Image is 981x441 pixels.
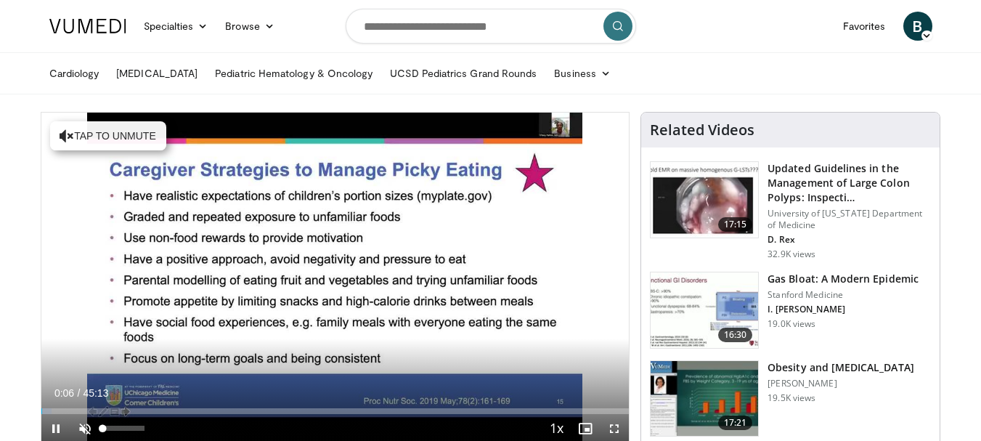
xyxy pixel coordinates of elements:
[768,161,931,205] h3: Updated Guidelines in the Management of Large Colon Polyps: Inspecti…
[103,426,144,431] div: Volume Level
[768,378,914,389] p: [PERSON_NAME]
[768,392,815,404] p: 19.5K views
[83,387,108,399] span: 45:13
[651,272,758,348] img: 480ec31d-e3c1-475b-8289-0a0659db689a.150x105_q85_crop-smart_upscale.jpg
[718,217,753,232] span: 17:15
[650,272,931,349] a: 16:30 Gas Bloat: A Modern Epidemic Stanford Medicine I. [PERSON_NAME] 19.0K views
[650,121,754,139] h4: Related Videos
[768,234,931,246] p: D. Rex
[107,59,206,88] a: [MEDICAL_DATA]
[49,19,126,33] img: VuMedi Logo
[651,361,758,437] img: 0df8ca06-75ef-4873-806f-abcb553c84b6.150x105_q85_crop-smart_upscale.jpg
[381,59,545,88] a: UCSD Pediatrics Grand Rounds
[651,162,758,238] img: dfcfcb0d-b871-4e1a-9f0c-9f64970f7dd8.150x105_q85_crop-smart_upscale.jpg
[216,12,283,41] a: Browse
[54,387,74,399] span: 0:06
[903,12,932,41] a: B
[41,59,108,88] a: Cardiology
[834,12,895,41] a: Favorites
[718,328,753,342] span: 16:30
[545,59,619,88] a: Business
[41,408,630,414] div: Progress Bar
[768,272,919,286] h3: Gas Bloat: A Modern Epidemic
[206,59,381,88] a: Pediatric Hematology & Oncology
[768,318,815,330] p: 19.0K views
[768,304,919,315] p: I. [PERSON_NAME]
[768,208,931,231] p: University of [US_STATE] Department of Medicine
[78,387,81,399] span: /
[650,161,931,260] a: 17:15 Updated Guidelines in the Management of Large Colon Polyps: Inspecti… University of [US_STA...
[50,121,166,150] button: Tap to unmute
[135,12,217,41] a: Specialties
[346,9,636,44] input: Search topics, interventions
[768,289,919,301] p: Stanford Medicine
[650,360,931,437] a: 17:21 Obesity and [MEDICAL_DATA] [PERSON_NAME] 19.5K views
[768,360,914,375] h3: Obesity and [MEDICAL_DATA]
[768,248,815,260] p: 32.9K views
[718,416,753,430] span: 17:21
